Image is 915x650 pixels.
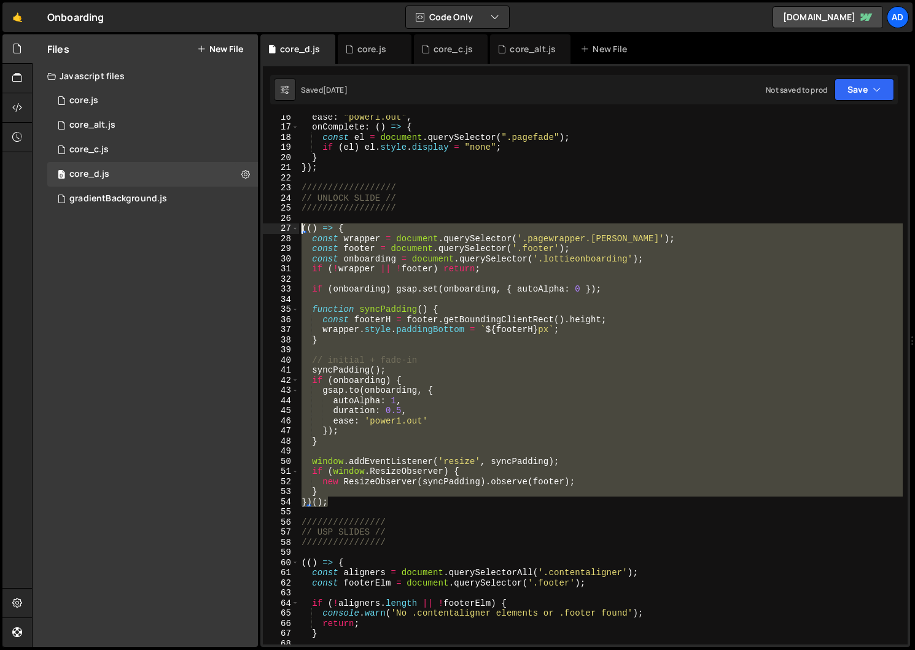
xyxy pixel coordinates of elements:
div: 45 [263,406,299,416]
div: 35 [263,304,299,315]
div: 42 [263,376,299,386]
div: 24 [263,193,299,204]
div: 25 [263,203,299,214]
div: New File [580,43,632,55]
div: 20 [263,153,299,163]
div: 18 [263,133,299,143]
h2: Files [47,42,69,56]
div: 48 [263,436,299,447]
div: core_alt.js [69,120,115,131]
button: Code Only [406,6,509,28]
div: 58 [263,538,299,548]
div: 19 [263,142,299,153]
div: core_alt.js [510,43,556,55]
div: core_d.js [280,43,320,55]
div: 63 [263,588,299,598]
div: 47 [263,426,299,436]
div: core_d.js [69,169,109,180]
div: 16 [263,112,299,123]
a: Ad [887,6,909,28]
div: 15891/42954.js [47,113,258,137]
div: core.js [69,95,98,106]
div: 30 [263,254,299,265]
div: 21 [263,163,299,173]
div: 61 [263,568,299,578]
div: 15891/44342.js [47,162,258,187]
div: 50 [263,457,299,467]
div: 31 [263,264,299,274]
div: 29 [263,244,299,254]
div: 41 [263,365,299,376]
div: 28 [263,234,299,244]
div: 49 [263,446,299,457]
div: 33 [263,284,299,295]
div: 17 [263,122,299,133]
div: 34 [263,295,299,305]
div: 26 [263,214,299,224]
div: 46 [263,416,299,427]
div: 15891/42388.js [47,88,258,113]
div: 43 [263,385,299,396]
div: 22 [263,173,299,184]
div: 64 [263,598,299,609]
button: Save [835,79,894,101]
div: core_c.js [69,144,109,155]
button: New File [197,44,243,54]
div: core_c.js [434,43,473,55]
div: Onboarding [47,10,104,25]
div: 65 [263,608,299,619]
div: 68 [263,639,299,649]
div: 53 [263,487,299,497]
div: [DATE] [323,85,348,95]
div: 37 [263,325,299,335]
div: 38 [263,335,299,346]
div: 44 [263,396,299,406]
div: Saved [301,85,348,95]
div: 23 [263,183,299,193]
div: Not saved to prod [766,85,827,95]
div: 52 [263,477,299,487]
div: 67 [263,629,299,639]
div: 55 [263,507,299,517]
div: 40 [263,355,299,366]
div: 27 [263,223,299,234]
span: 0 [58,171,65,180]
div: 32 [263,274,299,285]
div: 57 [263,527,299,538]
div: 39 [263,345,299,355]
div: 56 [263,517,299,528]
div: 54 [263,497,299,508]
div: 59 [263,547,299,558]
div: Javascript files [33,64,258,88]
a: 🤙 [2,2,33,32]
div: 15891/44104.js [47,137,258,162]
div: core.js [357,43,386,55]
div: 15891/42404.js [47,187,258,211]
a: [DOMAIN_NAME] [773,6,883,28]
div: 36 [263,315,299,325]
div: 51 [263,466,299,477]
div: 66 [263,619,299,629]
div: 60 [263,558,299,568]
div: gradientBackground.js [69,193,167,204]
div: 62 [263,578,299,589]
